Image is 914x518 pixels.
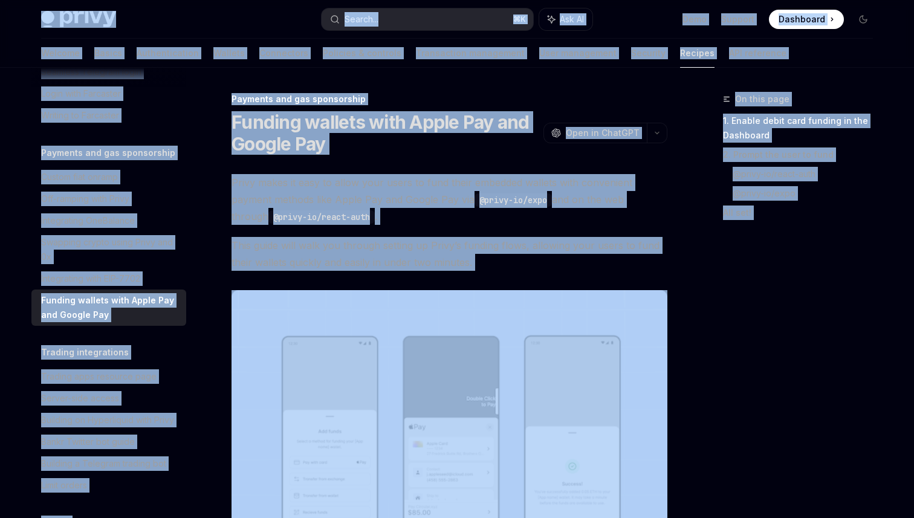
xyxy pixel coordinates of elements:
[41,391,119,406] div: Server-side access
[31,268,186,290] a: Integrating with EIP-7702
[31,188,186,210] a: Off-ramping with Privy
[41,293,179,322] div: Funding wallets with Apple Pay and Google Pay
[41,435,135,449] div: Bankr Twitter bot guide
[232,174,667,225] span: Privy makes it easy to allow your users to fund their embedded wallets with convenient payment me...
[41,86,121,101] div: Login with Farcaster
[232,111,539,155] h1: Funding wallets with Apple Pay and Google Pay
[416,39,525,68] a: Transaction management
[475,193,552,207] code: @privy-io/expo
[729,39,786,68] a: API reference
[41,170,118,184] div: Custom fiat onramp
[31,474,186,496] a: Limit orders
[539,39,617,68] a: User management
[560,13,584,25] span: Ask AI
[682,13,707,25] a: Demo
[41,413,174,427] div: Building on Hyperliquid with Privy
[31,166,186,188] a: Custom fiat onramp
[41,213,135,228] div: Integrating OneBalance
[31,431,186,453] a: Bankr Twitter bot guide
[31,387,186,409] a: Server-side access
[41,456,166,471] div: Building a Telegram trading bot
[232,237,667,271] span: This guide will walk you through setting up Privy’s funding flows, allowing your users to fund th...
[137,39,199,68] a: Authentication
[268,210,375,224] code: @privy-io/react-auth
[41,11,116,28] img: dark logo
[41,108,119,123] div: Writing to Farcaster
[31,210,186,231] a: Integrating OneBalance
[723,145,883,164] a: 2. Prompt the user to fund
[513,15,526,24] span: ⌘ K
[733,164,883,184] a: @privy-io/react-auth
[31,290,186,326] a: Funding wallets with Apple Pay and Google Pay
[723,111,883,145] a: 1. Enable debit card funding in the Dashboard
[733,184,883,203] a: @privy-io/expo
[680,39,715,68] a: Recipes
[31,105,186,126] a: Writing to Farcaster
[31,453,186,474] a: Building a Telegram trading bot
[31,409,186,431] a: Building on Hyperliquid with Privy
[31,231,186,268] a: Swapping crypto using Privy and 0x
[345,12,378,27] div: Search...
[94,39,122,68] a: Basics
[213,39,245,68] a: Wallets
[232,93,667,105] div: Payments and gas sponsorship
[31,366,186,387] a: Trading apps resource page
[259,39,308,68] a: Connectors
[31,83,186,105] a: Login with Farcaster
[322,8,533,30] button: Search...⌘K
[769,10,844,29] a: Dashboard
[41,478,87,493] div: Limit orders
[41,39,80,68] a: Welcome
[566,127,640,139] span: Open in ChatGPT
[779,13,825,25] span: Dashboard
[41,192,129,206] div: Off-ramping with Privy
[854,10,873,29] button: Toggle dark mode
[41,235,179,264] div: Swapping crypto using Privy and 0x
[723,203,883,222] a: All set!
[631,39,666,68] a: Security
[41,345,129,360] h5: Trading integrations
[721,13,754,25] a: Support
[539,8,592,30] button: Ask AI
[735,92,789,106] span: On this page
[41,369,157,384] div: Trading apps resource page
[41,146,175,160] h5: Payments and gas sponsorship
[543,123,647,143] button: Open in ChatGPT
[323,39,401,68] a: Policies & controls
[41,271,140,286] div: Integrating with EIP-7702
